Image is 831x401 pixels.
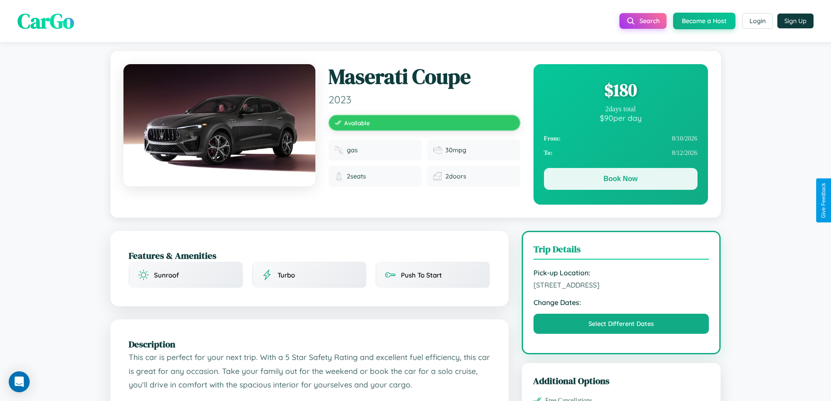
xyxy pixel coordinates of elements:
span: 30 mpg [445,146,466,154]
span: 2 seats [347,172,366,180]
span: Search [639,17,660,25]
img: Maserati Coupe 2023 [123,64,315,186]
img: Fuel efficiency [433,146,442,154]
h2: Description [129,338,490,350]
div: Open Intercom Messenger [9,371,30,392]
span: Sunroof [154,271,179,279]
button: Become a Host [673,13,735,29]
p: This car is perfect for your next trip. With a 5 Star Safety Rating and excellent fuel efficiency... [129,350,490,392]
strong: To: [544,149,553,157]
span: 2 doors [445,172,466,180]
span: Turbo [277,271,295,279]
div: $ 90 per day [544,113,698,123]
h1: Maserati Coupe [328,64,520,89]
span: gas [347,146,358,154]
button: Select Different Dates [533,314,709,334]
div: 2 days total [544,105,698,113]
span: Available [344,119,370,127]
button: Book Now [544,168,698,190]
button: Search [619,13,667,29]
strong: Pick-up Location: [533,268,709,277]
img: Doors [433,172,442,181]
h3: Trip Details [533,243,709,260]
strong: From: [544,135,561,142]
button: Sign Up [777,14,814,28]
span: CarGo [17,7,74,35]
span: [STREET_ADDRESS] [533,281,709,289]
img: Fuel type [335,146,343,154]
h2: Features & Amenities [129,249,490,262]
strong: Change Dates: [533,298,709,307]
span: Push To Start [401,271,442,279]
div: Give Feedback [821,183,827,218]
img: Seats [335,172,343,181]
span: 2023 [328,93,520,106]
div: 8 / 10 / 2026 [544,131,698,146]
h3: Additional Options [533,374,710,387]
button: Login [742,13,773,29]
div: $ 180 [544,78,698,102]
div: 8 / 12 / 2026 [544,146,698,160]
